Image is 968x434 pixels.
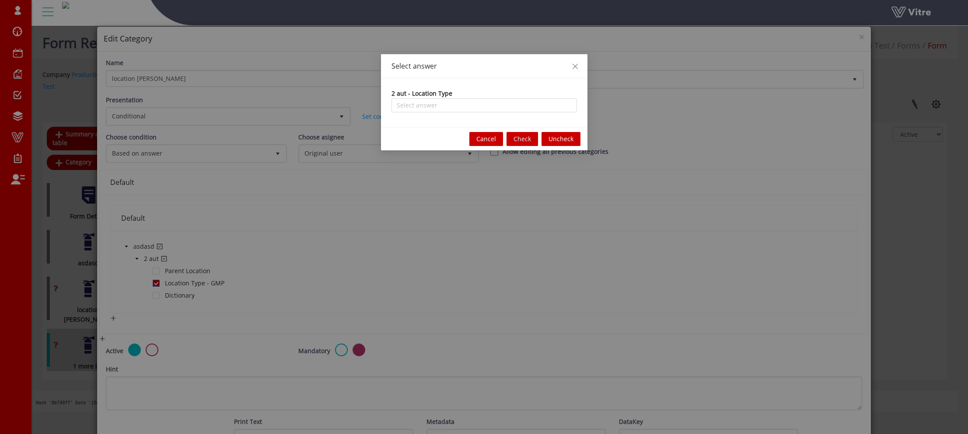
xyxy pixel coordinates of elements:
[391,89,452,98] div: 2 aut - Location Type
[391,61,577,71] div: Select answer
[549,134,573,144] span: Uncheck
[476,134,496,144] span: Cancel
[542,132,580,146] button: Uncheck
[563,54,587,79] button: Close
[469,132,503,146] button: Cancel
[572,63,579,70] span: close
[507,132,538,146] button: Check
